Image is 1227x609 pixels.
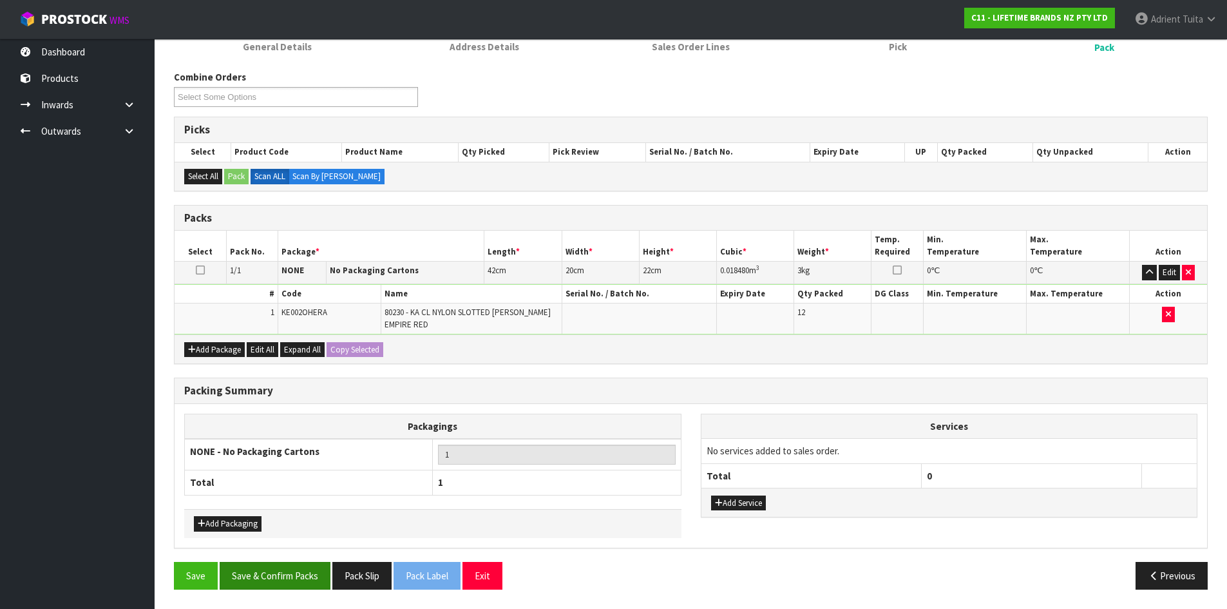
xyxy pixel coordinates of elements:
[247,342,278,358] button: Edit All
[562,262,639,284] td: cm
[643,265,651,276] span: 22
[927,470,932,482] span: 0
[904,143,937,161] th: UP
[278,231,484,261] th: Package
[562,231,639,261] th: Width
[394,562,461,590] button: Pack Label
[19,11,35,27] img: cube-alt.png
[194,516,262,532] button: Add Packaging
[190,445,319,458] strong: NONE - No Packaging Cartons
[185,414,681,439] th: Packagings
[964,8,1115,28] a: C11 - LIFETIME BRANDS NZ PTY LTD
[794,285,871,304] th: Qty Packed
[278,285,381,304] th: Code
[450,40,519,53] span: Address Details
[459,143,549,161] th: Qty Picked
[871,285,923,304] th: DG Class
[889,40,907,53] span: Pick
[184,169,222,184] button: Select All
[462,562,502,590] button: Exit
[701,463,922,488] th: Total
[109,14,129,26] small: WMS
[243,40,312,53] span: General Details
[330,265,419,276] strong: No Packaging Cartons
[562,285,716,304] th: Serial No. / Batch No.
[175,231,226,261] th: Select
[639,231,716,261] th: Height
[184,385,1197,397] h3: Packing Summary
[381,285,562,304] th: Name
[251,169,289,184] label: Scan ALL
[756,264,759,272] sup: 3
[646,143,810,161] th: Serial No. / Batch No.
[794,262,871,284] td: kg
[1026,262,1129,284] td: ℃
[484,231,562,261] th: Length
[1159,265,1180,280] button: Edit
[174,562,218,590] button: Save
[923,262,1026,284] td: ℃
[281,265,304,276] strong: NONE
[226,231,278,261] th: Pack No.
[174,70,246,84] label: Combine Orders
[871,231,923,261] th: Temp. Required
[220,562,330,590] button: Save & Confirm Packs
[1130,285,1207,304] th: Action
[923,285,1026,304] th: Min. Temperature
[652,40,730,53] span: Sales Order Lines
[230,265,241,276] span: 1/1
[717,285,794,304] th: Expiry Date
[711,496,766,511] button: Add Service
[717,231,794,261] th: Cubic
[484,262,562,284] td: cm
[1183,13,1203,25] span: Tuita
[701,439,1197,463] td: No services added to sales order.
[717,262,794,284] td: m
[271,307,274,318] span: 1
[1026,231,1129,261] th: Max. Temperature
[720,265,749,276] span: 0.018480
[1032,143,1148,161] th: Qty Unpacked
[342,143,459,161] th: Product Name
[385,307,551,329] span: 80230 - KA CL NYLON SLOTTED [PERSON_NAME] EMPIRE RED
[284,344,321,355] span: Expand All
[289,169,385,184] label: Scan By [PERSON_NAME]
[184,212,1197,224] h3: Packs
[937,143,1032,161] th: Qty Packed
[327,342,383,358] button: Copy Selected
[927,265,931,276] span: 0
[810,143,905,161] th: Expiry Date
[1151,13,1181,25] span: Adrient
[185,470,433,495] th: Total
[280,342,325,358] button: Expand All
[1130,231,1207,261] th: Action
[797,307,805,318] span: 12
[923,231,1026,261] th: Min. Temperature
[1094,41,1114,54] span: Pack
[639,262,716,284] td: cm
[566,265,573,276] span: 20
[1136,562,1208,590] button: Previous
[41,11,107,28] span: ProStock
[184,342,245,358] button: Add Package
[224,169,249,184] button: Pack
[332,562,392,590] button: Pack Slip
[549,143,646,161] th: Pick Review
[174,61,1208,599] span: Pack
[184,124,1197,136] h3: Picks
[1030,265,1034,276] span: 0
[794,231,871,261] th: Weight
[488,265,495,276] span: 42
[175,285,278,304] th: #
[971,12,1108,23] strong: C11 - LIFETIME BRANDS NZ PTY LTD
[175,143,231,161] th: Select
[701,414,1197,439] th: Services
[438,476,443,488] span: 1
[797,265,801,276] span: 3
[231,143,342,161] th: Product Code
[281,307,327,318] span: KE002OHERA
[1026,285,1129,304] th: Max. Temperature
[1148,143,1207,161] th: Action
